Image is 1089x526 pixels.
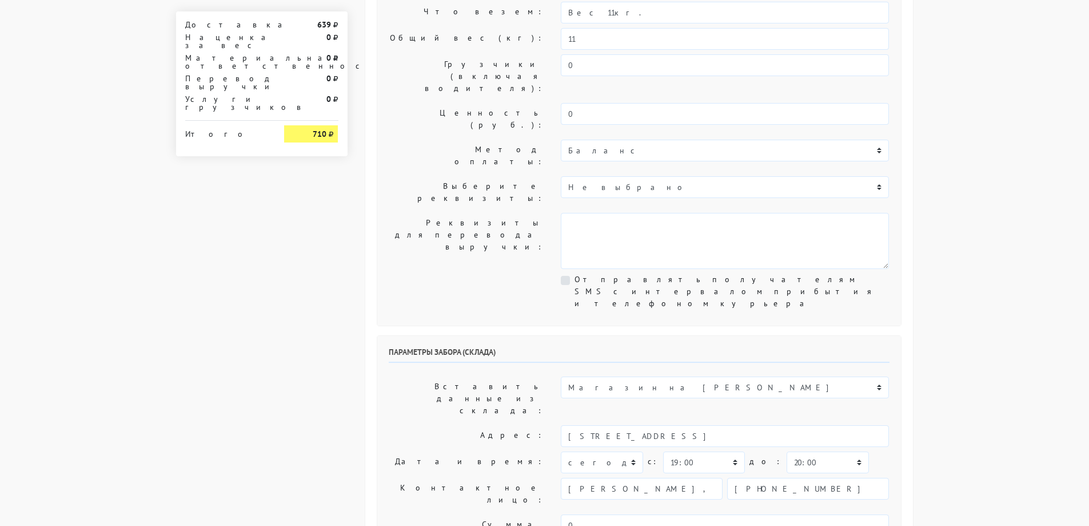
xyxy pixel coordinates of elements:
[575,274,889,310] label: Отправлять получателям SMS с интервалом прибытия и телефоном курьера
[380,28,553,50] label: Общий вес (кг):
[177,95,276,111] div: Услуги грузчиков
[749,452,782,472] label: до:
[561,478,723,500] input: Имя
[380,2,553,23] label: Что везем:
[177,74,276,90] div: Перевод выручки
[380,103,553,135] label: Ценность (руб.):
[380,377,553,421] label: Вставить данные из склада:
[313,129,326,139] strong: 710
[389,347,889,363] h6: Параметры забора (склада)
[326,32,331,42] strong: 0
[317,19,331,30] strong: 639
[380,425,553,447] label: Адрес:
[177,33,276,49] div: Наценка за вес
[380,140,553,172] label: Метод оплаты:
[380,452,553,473] label: Дата и время:
[727,478,889,500] input: Телефон
[380,176,553,208] label: Выберите реквизиты:
[380,478,553,510] label: Контактное лицо:
[185,125,268,138] div: Итого
[326,94,331,104] strong: 0
[177,54,276,70] div: Материальная ответственность
[326,53,331,63] strong: 0
[380,54,553,98] label: Грузчики (включая водителя):
[326,73,331,84] strong: 0
[380,213,553,269] label: Реквизиты для перевода выручки:
[648,452,659,472] label: c:
[177,21,276,29] div: Доставка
